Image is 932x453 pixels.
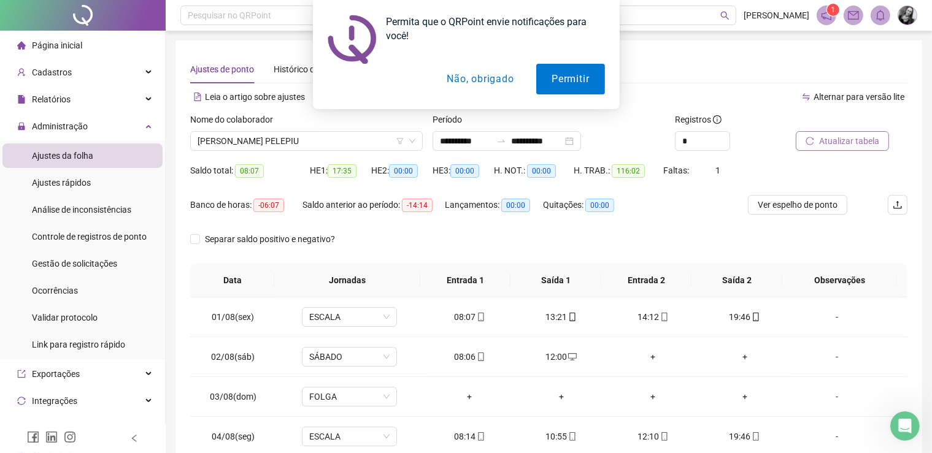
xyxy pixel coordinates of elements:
span: 00:00 [527,164,556,178]
span: FOLGA [309,387,390,406]
span: Administração [32,121,88,131]
div: 14:12 [617,310,690,324]
img: notification icon [328,15,377,64]
button: Não, obrigado [431,64,529,94]
span: reload [806,137,814,145]
span: 00:00 [450,164,479,178]
span: Ocorrências [32,286,78,295]
span: SÁBADO [309,348,390,366]
span: Ajustes rápidos [32,178,91,188]
span: ESCALA [309,427,390,446]
span: mobile [659,313,669,321]
div: + [433,390,506,403]
div: Permita que o QRPoint envie notificações para você! [377,15,605,43]
span: Ajustes da folha [32,151,93,161]
div: 19:46 [709,430,781,443]
span: 1 [715,166,720,175]
span: mobile [750,313,760,321]
span: 00:00 [501,199,530,212]
div: + [525,390,598,403]
span: sync [17,397,26,405]
span: -06:07 [253,199,284,212]
div: + [617,350,690,364]
div: Banco de horas: [190,198,302,212]
span: Controle de registros de ponto [32,232,147,242]
span: 00:00 [585,199,614,212]
span: filter [396,137,404,145]
div: + [617,390,690,403]
iframe: Intercom live chat [890,411,920,441]
th: Data [190,264,274,297]
button: Ver espelho de ponto [748,195,847,215]
th: Entrada 2 [601,264,691,297]
div: 08:14 [433,430,506,443]
span: Integrações [32,396,77,406]
div: 13:21 [525,310,598,324]
div: - [801,430,873,443]
div: Quitações: [543,198,633,212]
span: Faltas: [663,166,691,175]
span: 02/08(sáb) [211,352,255,362]
span: mobile [476,313,485,321]
span: Análise de inconsistências [32,205,131,215]
span: 01/08(sex) [212,312,254,322]
th: Saída 1 [510,264,601,297]
span: mobile [750,432,760,441]
span: mobile [567,432,577,441]
span: ESCALA [309,308,390,326]
span: Link para registro rápido [32,340,125,349]
span: upload [893,200,903,210]
span: mobile [476,432,485,441]
span: Validar protocolo [32,313,98,322]
div: 12:10 [617,430,690,443]
label: Nome do colaborador [190,113,281,126]
div: - [801,350,873,364]
th: Entrada 1 [420,264,510,297]
span: 00:00 [389,164,418,178]
span: Exportações [32,369,80,379]
span: Aceite de uso [32,423,82,433]
span: desktop [567,352,577,361]
th: Observações [782,264,897,297]
label: Período [433,113,470,126]
span: lock [17,122,26,131]
div: HE 2: [371,164,433,178]
div: 19:46 [709,310,781,324]
span: Observações [791,273,887,287]
span: RENAN HAIDAMACHA PELEPIU [198,132,415,150]
span: swap-right [496,136,506,146]
span: info-circle [713,115,722,124]
span: down [409,137,416,145]
button: Atualizar tabela [796,131,889,151]
div: H. NOT.: [494,164,574,178]
span: facebook [27,431,39,443]
span: 03/08(dom) [210,392,256,402]
span: linkedin [45,431,58,443]
span: Separar saldo positivo e negativo? [200,232,340,246]
span: 17:35 [328,164,356,178]
div: Saldo total: [190,164,310,178]
div: - [801,390,873,403]
div: HE 3: [433,164,494,178]
div: 12:00 [525,350,598,364]
th: Saída 2 [691,264,782,297]
span: Gestão de solicitações [32,259,117,268]
span: export [17,370,26,378]
div: Saldo anterior ao período: [302,198,445,212]
div: Lançamentos: [445,198,543,212]
span: 116:02 [612,164,645,178]
div: + [709,390,781,403]
span: left [130,434,139,443]
button: Permitir [536,64,604,94]
div: - [801,310,873,324]
span: -14:14 [402,199,433,212]
span: Ver espelho de ponto [758,198,838,211]
div: 08:06 [433,350,506,364]
span: mobile [476,352,485,361]
span: instagram [64,431,76,443]
span: mobile [567,313,577,321]
span: Atualizar tabela [819,134,879,148]
div: + [709,350,781,364]
span: to [496,136,506,146]
div: 10:55 [525,430,598,443]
